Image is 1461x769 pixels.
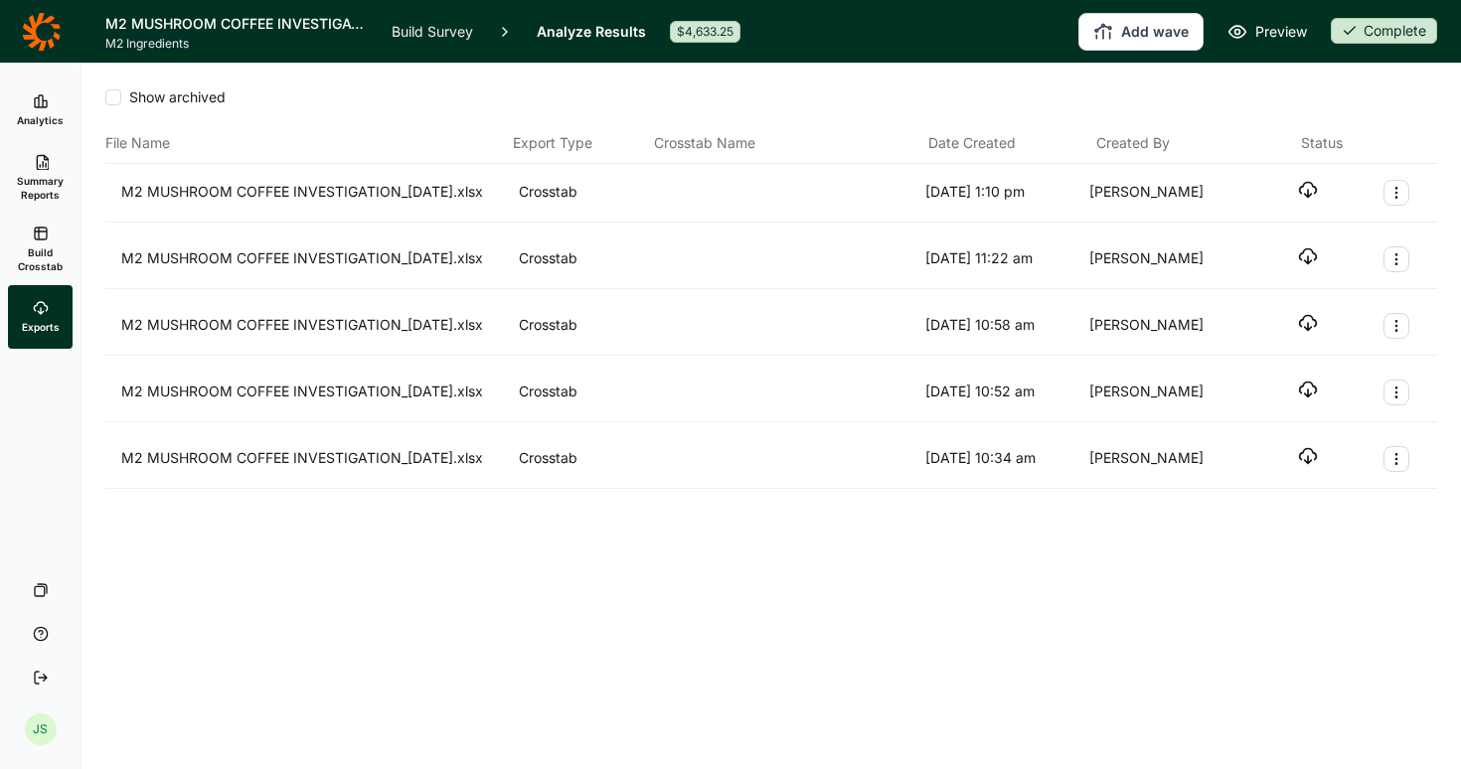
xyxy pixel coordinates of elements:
[121,446,511,472] div: M2 MUSHROOM COFFEE INVESTIGATION_[DATE].xlsx
[25,713,57,745] div: JS
[8,285,73,349] a: Exports
[121,380,511,405] div: M2 MUSHROOM COFFEE INVESTIGATION_[DATE].xlsx
[1383,246,1409,272] button: Export Actions
[519,446,649,472] div: Crosstab
[121,313,511,339] div: M2 MUSHROOM COFFEE INVESTIGATION_[DATE].xlsx
[1331,18,1437,44] div: Complete
[925,313,1081,339] div: [DATE] 10:58 am
[1298,180,1318,200] button: Download file
[121,180,511,206] div: M2 MUSHROOM COFFEE INVESTIGATION_[DATE].xlsx
[1301,131,1343,155] div: Status
[925,180,1081,206] div: [DATE] 1:10 pm
[1089,446,1245,472] div: [PERSON_NAME]
[1298,313,1318,333] button: Download file
[105,12,368,36] h1: M2 MUSHROOM COFFEE INVESTIGATION
[519,380,649,405] div: Crosstab
[8,214,73,285] a: Build Crosstab
[1089,246,1245,272] div: [PERSON_NAME]
[8,78,73,142] a: Analytics
[121,246,511,272] div: M2 MUSHROOM COFFEE INVESTIGATION_[DATE].xlsx
[654,131,920,155] div: Crosstab Name
[670,21,740,43] div: $4,633.25
[1331,18,1437,46] button: Complete
[925,446,1081,472] div: [DATE] 10:34 am
[16,174,65,202] span: Summary Reports
[17,113,64,127] span: Analytics
[1255,20,1307,44] span: Preview
[105,131,505,155] div: File Name
[1383,380,1409,405] button: Export Actions
[1096,131,1256,155] div: Created By
[1298,446,1318,466] button: Download file
[8,142,73,214] a: Summary Reports
[519,180,649,206] div: Crosstab
[1298,380,1318,399] button: Download file
[16,245,65,273] span: Build Crosstab
[1383,446,1409,472] button: Export Actions
[121,87,226,107] span: Show archived
[1089,313,1245,339] div: [PERSON_NAME]
[513,131,646,155] div: Export Type
[1227,20,1307,44] a: Preview
[1383,313,1409,339] button: Export Actions
[519,313,649,339] div: Crosstab
[1078,13,1204,51] button: Add wave
[1089,380,1245,405] div: [PERSON_NAME]
[925,246,1081,272] div: [DATE] 11:22 am
[519,246,649,272] div: Crosstab
[22,320,60,334] span: Exports
[1089,180,1245,206] div: [PERSON_NAME]
[925,380,1081,405] div: [DATE] 10:52 am
[105,36,368,52] span: M2 Ingredients
[1383,180,1409,206] button: Export Actions
[928,131,1088,155] div: Date Created
[1298,246,1318,266] button: Download file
